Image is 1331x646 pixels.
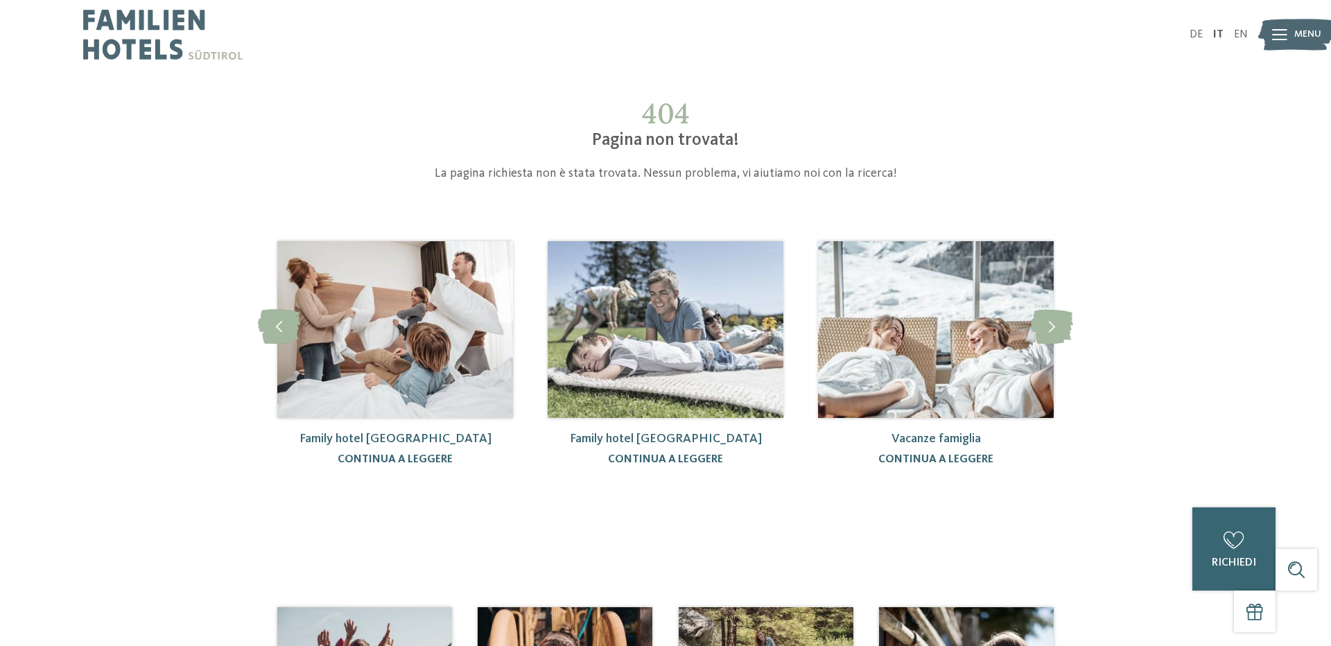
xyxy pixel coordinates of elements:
p: La pagina richiesta non è stata trovata. Nessun problema, vi aiutiamo noi con la ricerca! [336,165,995,182]
a: continua a leggere [338,454,453,465]
span: Pagina non trovata! [592,132,739,149]
img: 404 [548,241,783,417]
a: continua a leggere [878,454,993,465]
img: 404 [277,241,513,417]
a: Family hotel [GEOGRAPHIC_DATA] [299,433,491,445]
a: continua a leggere [608,454,723,465]
a: IT [1213,29,1224,40]
a: DE [1190,29,1203,40]
a: EN [1234,29,1248,40]
img: 404 [818,241,1054,417]
a: richiedi [1192,507,1276,591]
span: 404 [642,96,690,131]
a: Family hotel [GEOGRAPHIC_DATA] [570,433,762,445]
span: Menu [1294,28,1321,42]
span: richiedi [1212,557,1256,568]
a: Vacanze famiglia [891,433,981,445]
